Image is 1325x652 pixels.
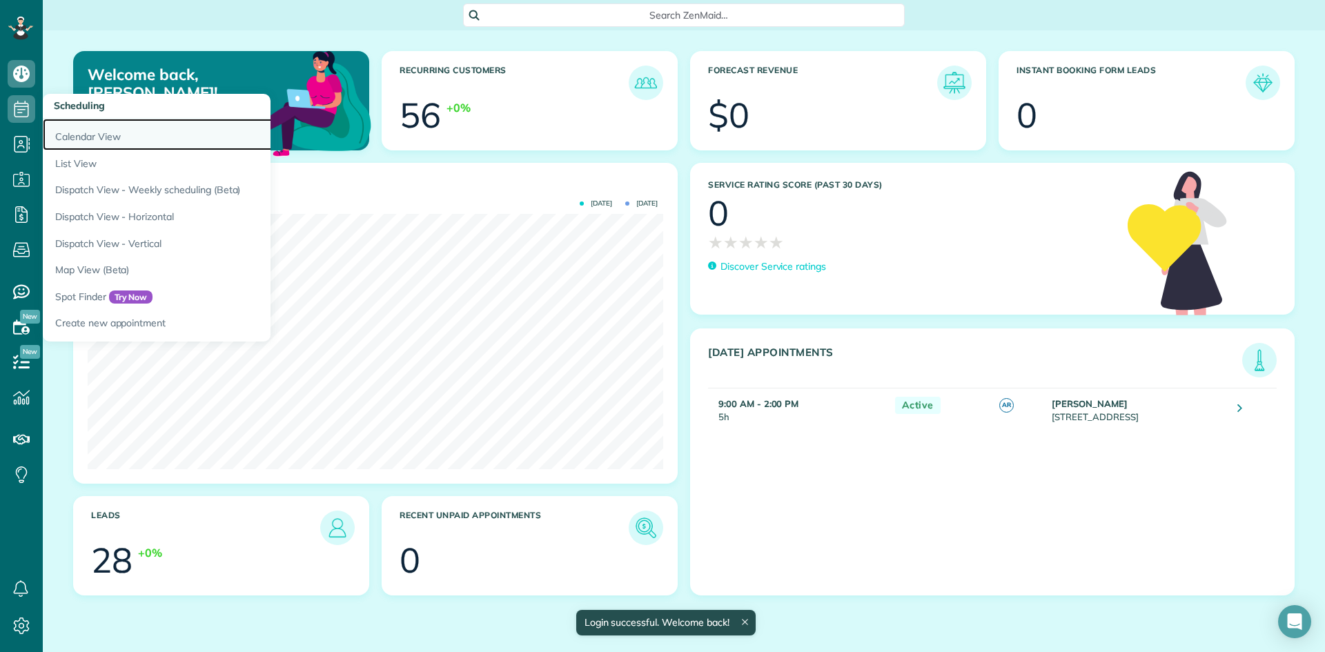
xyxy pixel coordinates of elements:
div: 0 [1017,98,1037,132]
span: AR [999,398,1014,413]
a: Map View (Beta) [43,257,388,284]
img: icon_forecast_revenue-8c13a41c7ed35a8dcfafea3cbb826a0462acb37728057bba2d056411b612bbbe.png [941,69,968,97]
h3: Leads [91,511,320,545]
span: Scheduling [54,99,105,112]
h3: [DATE] Appointments [708,346,1242,377]
td: [STREET_ADDRESS] [1048,388,1227,431]
span: ★ [754,230,769,255]
h3: Recurring Customers [400,66,629,100]
img: icon_form_leads-04211a6a04a5b2264e4ee56bc0799ec3eb69b7e499cbb523a139df1d13a81ae0.png [1249,69,1277,97]
div: Login successful. Welcome back! [576,610,755,635]
h3: Actual Revenue this month [91,181,663,193]
h3: Service Rating score (past 30 days) [708,180,1114,190]
a: Spot FinderTry Now [43,284,388,310]
div: +0% [446,100,471,116]
img: icon_leads-1bed01f49abd5b7fead27621c3d59655bb73ed531f8eeb49469d10e621d6b896.png [324,514,351,542]
div: 0 [708,196,729,230]
td: 5h [708,388,888,431]
span: Try Now [109,290,153,304]
a: Discover Service ratings [708,259,826,274]
span: ★ [769,230,784,255]
span: ★ [723,230,738,255]
img: icon_unpaid_appointments-47b8ce3997adf2238b356f14209ab4cced10bd1f174958f3ca8f1d0dd7fffeee.png [632,514,660,542]
span: [DATE] [625,200,658,207]
p: Discover Service ratings [720,259,826,274]
div: $0 [708,98,749,132]
strong: 9:00 AM - 2:00 PM [718,398,798,409]
div: 28 [91,543,132,577]
span: New [20,310,40,324]
span: Active [895,397,941,414]
a: Dispatch View - Weekly scheduling (Beta) [43,177,388,204]
p: Welcome back, [PERSON_NAME]! [88,66,275,102]
div: Open Intercom Messenger [1278,605,1311,638]
a: Calendar View [43,119,388,150]
div: 56 [400,98,441,132]
span: New [20,345,40,359]
h3: Forecast Revenue [708,66,937,100]
span: ★ [738,230,754,255]
h3: Instant Booking Form Leads [1017,66,1246,100]
a: List View [43,150,388,177]
a: Dispatch View - Horizontal [43,204,388,230]
img: icon_recurring_customers-cf858462ba22bcd05b5a5880d41d6543d210077de5bb9ebc9590e49fd87d84ed.png [632,69,660,97]
strong: [PERSON_NAME] [1052,398,1128,409]
span: [DATE] [580,200,612,207]
img: dashboard_welcome-42a62b7d889689a78055ac9021e634bf52bae3f8056760290aed330b23ab8690.png [240,35,374,169]
img: icon_todays_appointments-901f7ab196bb0bea1936b74009e4eb5ffbc2d2711fa7634e0d609ed5ef32b18b.png [1246,346,1273,374]
a: Dispatch View - Vertical [43,230,388,257]
div: 0 [400,543,420,577]
h3: Recent unpaid appointments [400,511,629,545]
a: Create new appointment [43,310,388,342]
span: ★ [708,230,723,255]
div: +0% [138,545,162,561]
